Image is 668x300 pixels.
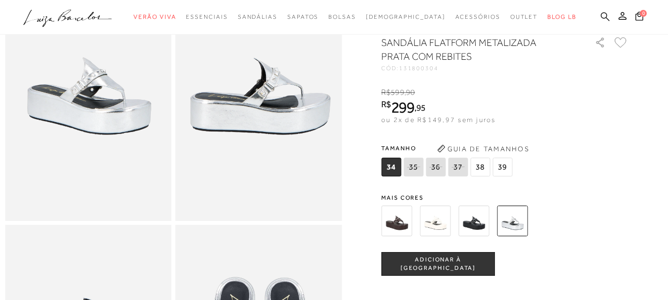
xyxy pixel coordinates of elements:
span: ou 2x de R$149,97 sem juros [381,116,495,124]
span: Sapatos [287,13,318,20]
span: 299 [391,99,414,117]
span: 35 [403,158,423,176]
span: 34 [381,158,401,176]
img: SANDÁLIA FLATFORM EM COURO COM REBITES PRETO [458,206,489,236]
i: R$ [381,88,391,97]
a: categoryNavScreenReaderText [455,8,500,26]
a: categoryNavScreenReaderText [134,8,176,26]
button: ADICIONAR À [GEOGRAPHIC_DATA] [381,252,495,276]
span: Bolsas [328,13,356,20]
i: , [414,103,426,112]
a: categoryNavScreenReaderText [287,8,318,26]
i: , [404,88,415,97]
span: 131800304 [399,65,439,72]
span: Tamanho [381,141,515,156]
span: 0 [640,10,647,17]
a: BLOG LB [547,8,576,26]
span: 37 [448,158,468,176]
a: categoryNavScreenReaderText [328,8,356,26]
i: R$ [381,100,391,109]
img: SANDÁLIA FLATFORM EM COURO COM REBITES OFF WHITE [420,206,450,236]
span: Sandálias [238,13,277,20]
img: SANDÁLIA FLATFORM METALIZADA PRATA COM REBITES [497,206,528,236]
span: 39 [492,158,512,176]
img: SANDÁLIA FLATFORM EM COURO CAFÉ COM REBITES [381,206,412,236]
a: categoryNavScreenReaderText [186,8,227,26]
span: 90 [406,88,415,97]
a: categoryNavScreenReaderText [510,8,538,26]
div: CÓD: [381,65,579,71]
span: 38 [470,158,490,176]
span: Outlet [510,13,538,20]
span: Verão Viva [134,13,176,20]
button: Guia de Tamanhos [434,141,533,157]
span: [DEMOGRAPHIC_DATA] [366,13,445,20]
span: 599 [391,88,404,97]
span: Essenciais [186,13,227,20]
span: BLOG LB [547,13,576,20]
span: ADICIONAR À [GEOGRAPHIC_DATA] [382,256,494,273]
a: categoryNavScreenReaderText [238,8,277,26]
span: 95 [416,102,426,113]
button: 0 [632,11,646,24]
span: Mais cores [381,195,628,201]
span: 36 [426,158,445,176]
a: noSubCategoriesText [366,8,445,26]
h1: SANDÁLIA FLATFORM METALIZADA PRATA COM REBITES [381,36,567,63]
span: Acessórios [455,13,500,20]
